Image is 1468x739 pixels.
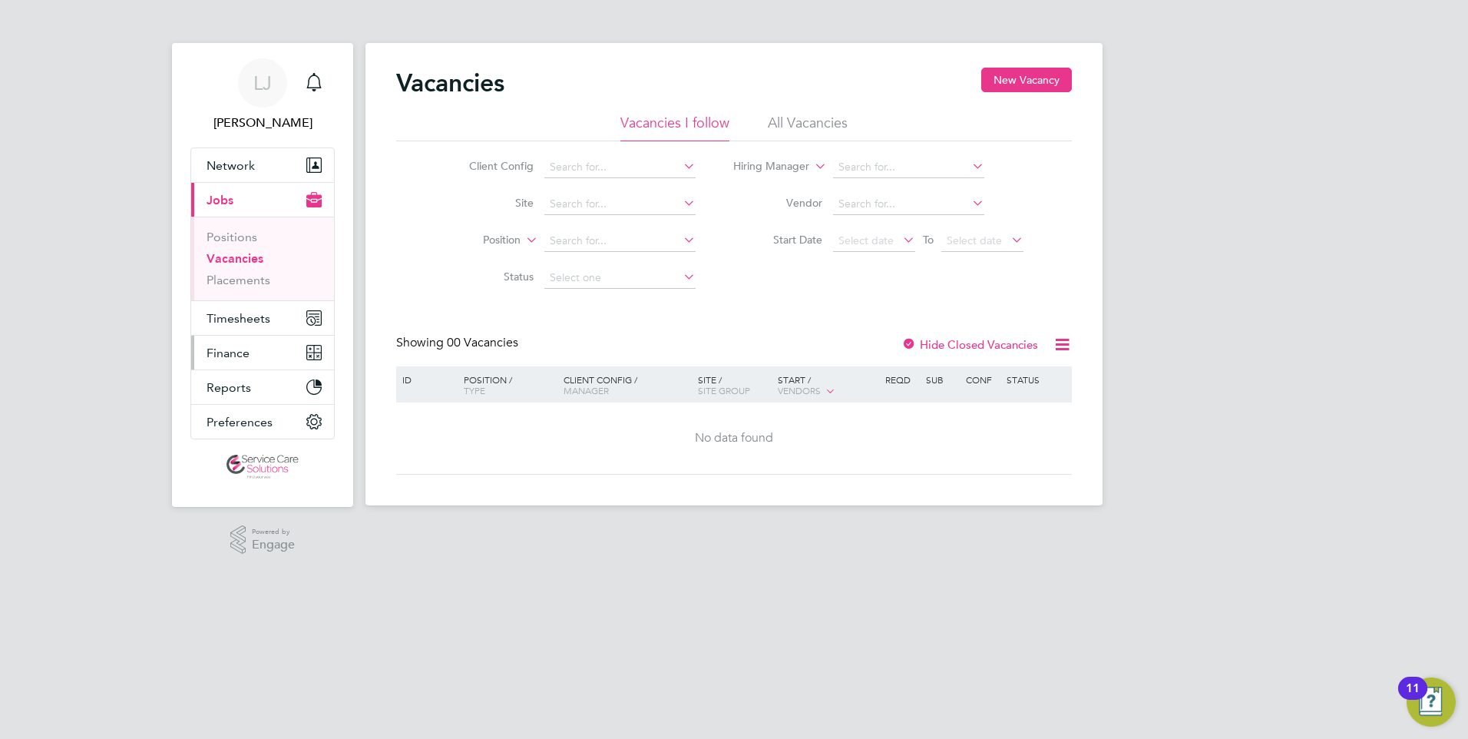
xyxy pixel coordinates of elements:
a: LJ[PERSON_NAME] [190,58,335,132]
div: Site / [694,366,775,403]
a: Vacancies [207,251,263,266]
div: Sub [922,366,962,393]
label: Position [432,233,521,248]
div: Status [1003,366,1070,393]
span: Reports [207,380,251,395]
div: ID [398,366,452,393]
a: Placements [207,273,270,287]
div: Position / [452,366,560,403]
li: Vacancies I follow [620,114,729,141]
span: To [918,230,938,250]
label: Hiring Manager [721,159,809,174]
button: Jobs [191,183,334,217]
button: Timesheets [191,301,334,335]
label: Vendor [734,196,822,210]
span: Site Group [698,384,750,396]
span: Finance [207,346,250,360]
div: Reqd [881,366,921,393]
span: Select date [838,234,894,247]
button: Reports [191,370,334,404]
span: 00 Vacancies [447,335,518,350]
input: Search for... [544,157,696,178]
input: Select one [544,267,696,289]
div: 11 [1406,688,1420,708]
button: Open Resource Center, 11 new notifications [1407,678,1456,727]
span: Timesheets [207,311,270,326]
a: Powered byEngage [230,525,296,555]
button: Finance [191,336,334,369]
label: Site [445,196,534,210]
span: Preferences [207,415,273,429]
span: Jobs [207,193,233,207]
a: Go to home page [190,455,335,479]
div: Showing [396,335,521,351]
span: Engage [252,539,295,552]
input: Search for... [833,194,984,215]
img: servicecare-logo-retina.png [226,455,299,479]
span: Lucy Jolley [190,114,335,132]
li: All Vacancies [768,114,848,141]
input: Search for... [833,157,984,178]
h2: Vacancies [396,68,504,98]
span: Vendors [778,384,821,396]
div: Start / [774,366,881,405]
a: Positions [207,230,257,244]
button: Preferences [191,405,334,439]
span: Powered by [252,525,295,539]
label: Status [445,270,534,283]
label: Client Config [445,159,534,173]
input: Search for... [544,194,696,215]
nav: Main navigation [172,43,353,507]
span: Select date [947,234,1002,247]
label: Hide Closed Vacancies [901,337,1038,352]
button: New Vacancy [981,68,1072,92]
div: Jobs [191,217,334,300]
span: Type [464,384,485,396]
span: Manager [564,384,609,396]
input: Search for... [544,230,696,252]
span: LJ [253,73,272,93]
button: Network [191,148,334,182]
span: Network [207,158,255,173]
div: No data found [398,430,1070,446]
div: Client Config / [560,366,694,403]
label: Start Date [734,233,822,247]
div: Conf [962,366,1002,393]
